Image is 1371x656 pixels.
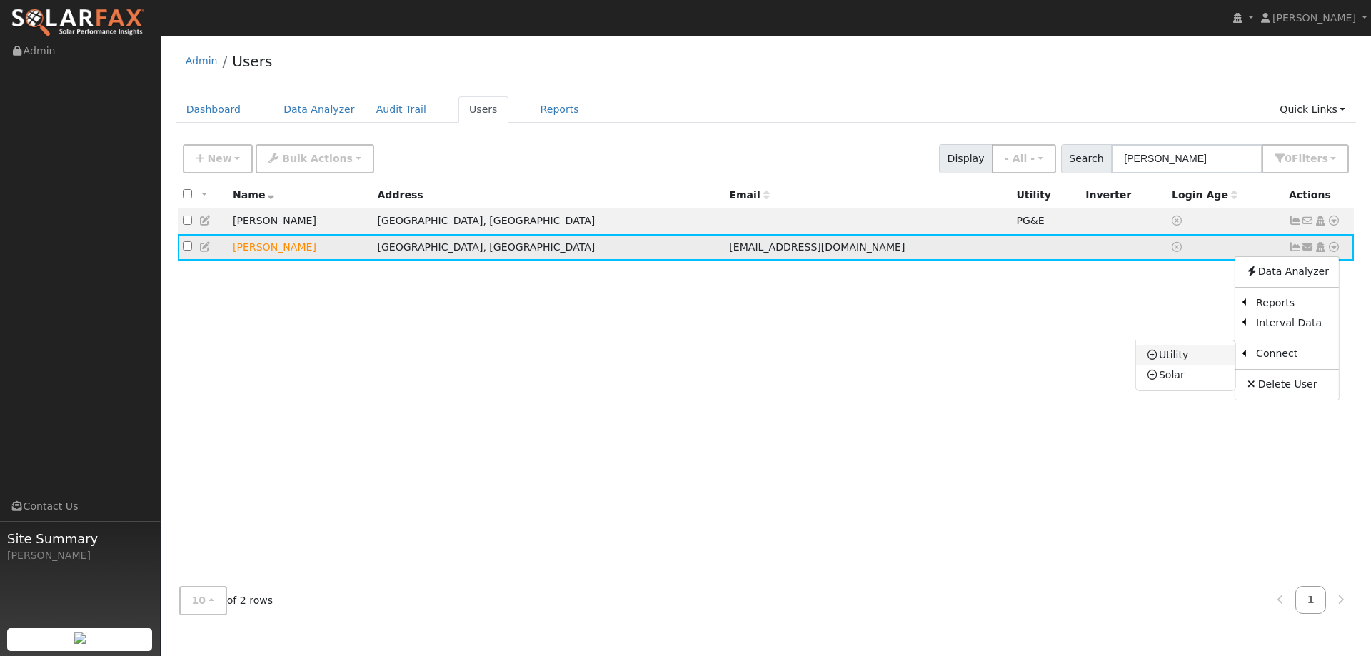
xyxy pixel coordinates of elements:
[1085,188,1162,203] div: Inverter
[1262,144,1349,173] button: 0Filters
[179,586,227,615] button: 10
[372,208,724,235] td: [GEOGRAPHIC_DATA], [GEOGRAPHIC_DATA]
[729,241,905,253] span: [EMAIL_ADDRESS][DOMAIN_NAME]
[232,53,272,70] a: Users
[366,96,437,123] a: Audit Trail
[183,144,253,173] button: New
[992,144,1056,173] button: - All -
[1246,293,1339,313] a: Reports
[207,153,231,164] span: New
[192,595,206,606] span: 10
[1322,153,1327,164] span: s
[372,234,724,261] td: [GEOGRAPHIC_DATA], [GEOGRAPHIC_DATA]
[1172,215,1185,226] a: No login access
[233,189,275,201] span: Name
[1289,188,1349,203] div: Actions
[1246,344,1339,364] a: Connect
[1172,189,1237,201] span: Days since last login
[1314,215,1327,226] a: Login As
[1302,240,1315,255] a: ykutsenko@gmail.com
[1246,313,1339,333] a: Interval Data
[273,96,366,123] a: Data Analyzer
[1269,96,1356,123] a: Quick Links
[1172,241,1185,253] a: No login access
[199,215,212,226] a: Edit User
[729,189,769,201] span: Email
[1302,216,1315,226] i: No email address
[377,188,719,203] div: Address
[1292,153,1328,164] span: Filter
[1327,213,1340,228] a: Other actions
[228,234,372,261] td: Lead
[228,208,372,235] td: [PERSON_NAME]
[11,8,145,38] img: SolarFax
[939,144,993,173] span: Display
[7,529,153,548] span: Site Summary
[1016,215,1044,226] span: PG&E
[176,96,252,123] a: Dashboard
[282,153,353,164] span: Bulk Actions
[530,96,590,123] a: Reports
[1327,240,1340,255] a: Other actions
[74,632,86,644] img: retrieve
[1314,241,1327,253] a: Login As
[1295,586,1327,614] a: 1
[186,55,218,66] a: Admin
[1289,241,1302,253] a: Not connected
[1061,144,1112,173] span: Search
[1111,144,1262,173] input: Search
[1016,188,1075,203] div: Utility
[1136,365,1235,385] a: Solar
[7,548,153,563] div: [PERSON_NAME]
[1136,345,1235,365] a: Utility
[256,144,373,173] button: Bulk Actions
[179,586,273,615] span: of 2 rows
[199,241,212,253] a: Edit User
[1272,12,1356,24] span: [PERSON_NAME]
[1289,215,1302,226] a: Show Graph
[1235,375,1339,395] a: Delete User
[458,96,508,123] a: Users
[1235,262,1339,282] a: Data Analyzer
